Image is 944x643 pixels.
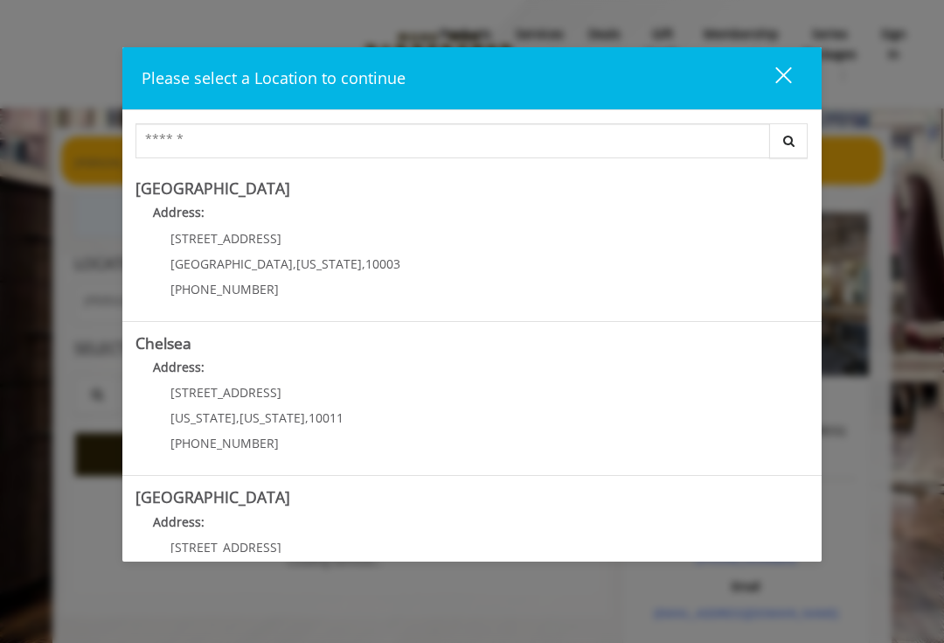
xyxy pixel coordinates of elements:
span: 10003 [365,255,400,272]
span: Please select a Location to continue [142,67,406,88]
span: [US_STATE] [239,409,305,426]
span: [PHONE_NUMBER] [170,281,279,297]
span: , [236,409,239,426]
span: [GEOGRAPHIC_DATA] [170,255,293,272]
span: [STREET_ADDRESS] [170,384,281,401]
span: [US_STATE] [296,255,362,272]
b: [GEOGRAPHIC_DATA] [135,486,290,507]
b: Address: [153,359,205,375]
span: , [362,255,365,272]
div: close dialog [755,66,790,92]
b: Address: [153,514,205,530]
span: 10011 [309,409,344,426]
button: close dialog [743,60,802,96]
i: Search button [779,135,799,147]
b: [GEOGRAPHIC_DATA] [135,178,290,199]
span: [STREET_ADDRESS] [170,230,281,247]
span: [STREET_ADDRESS] [170,539,281,556]
span: [PHONE_NUMBER] [170,435,279,451]
span: [US_STATE] [170,409,236,426]
input: Search Center [135,123,770,158]
span: , [293,255,296,272]
div: Center Select [135,123,809,167]
b: Chelsea [135,332,191,353]
span: , [305,409,309,426]
b: Address: [153,204,205,220]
